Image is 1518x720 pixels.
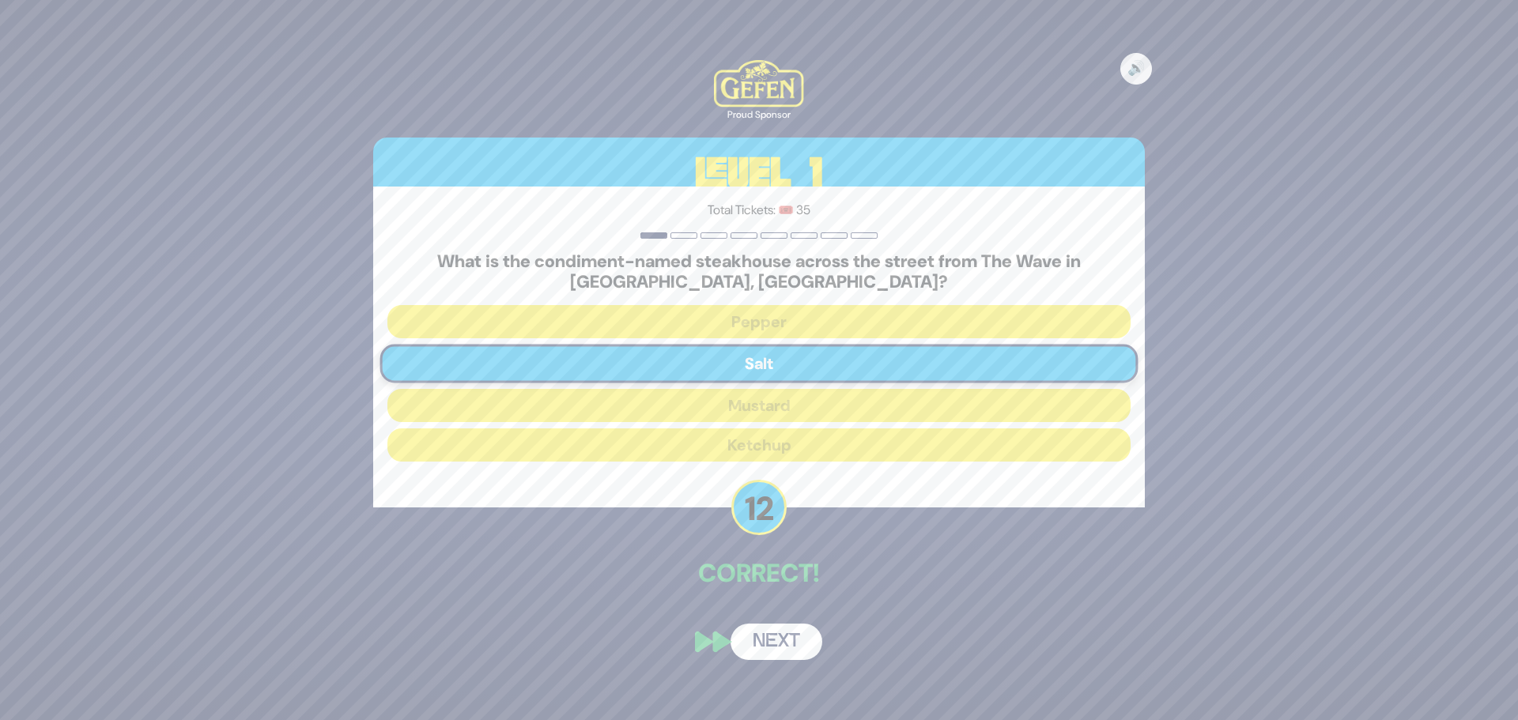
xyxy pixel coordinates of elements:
img: Kedem [714,60,803,107]
p: 12 [731,480,787,535]
button: 🔊 [1120,53,1152,85]
button: Next [731,624,822,660]
button: Mustard [387,389,1131,422]
button: Salt [380,345,1138,383]
p: Total Tickets: 🎟️ 35 [387,201,1131,220]
div: Proud Sponsor [714,107,803,122]
p: Correct! [373,554,1145,592]
h5: What is the condiment-named steakhouse across the street from The Wave in [GEOGRAPHIC_DATA], [GEO... [387,251,1131,293]
h3: Level 1 [373,138,1145,209]
button: Ketchup [387,428,1131,462]
button: Pepper [387,305,1131,338]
